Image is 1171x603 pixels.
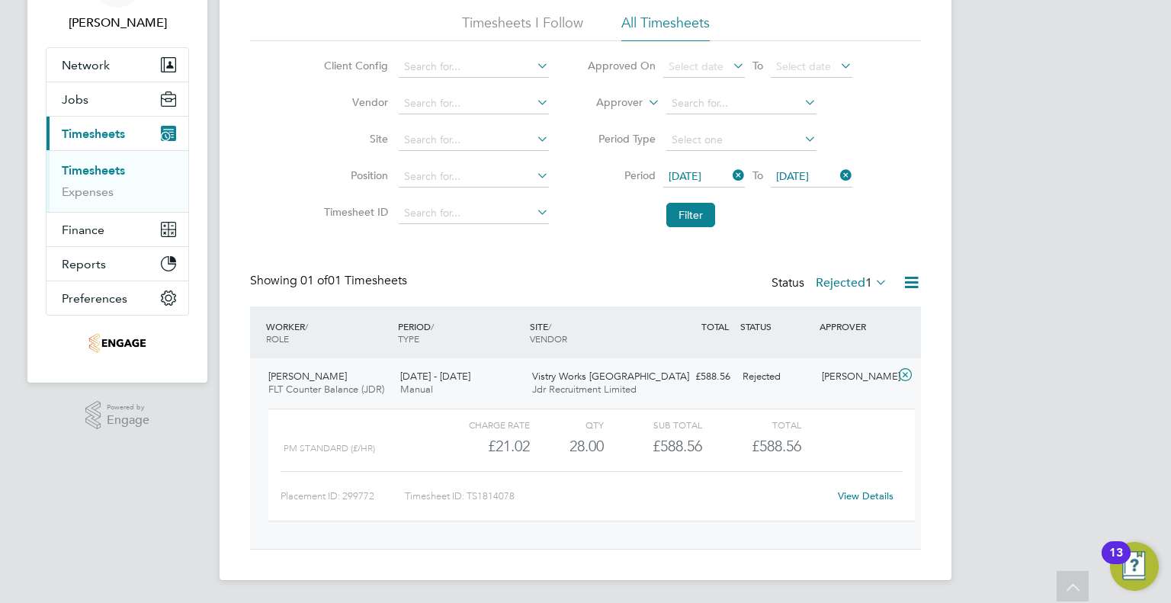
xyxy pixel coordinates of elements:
[1109,553,1123,573] div: 13
[1110,542,1159,591] button: Open Resource Center, 13 new notifications
[107,414,149,427] span: Engage
[669,59,723,73] span: Select date
[548,320,551,332] span: /
[816,364,895,390] div: [PERSON_NAME]
[604,434,702,459] div: £588.56
[62,92,88,107] span: Jobs
[62,184,114,199] a: Expenses
[268,370,347,383] span: [PERSON_NAME]
[604,415,702,434] div: Sub Total
[284,443,375,454] span: PM Standard (£/HR)
[400,383,433,396] span: Manual
[46,14,189,32] span: Danielle Harris
[47,117,188,150] button: Timesheets
[736,313,816,340] div: STATUS
[62,291,127,306] span: Preferences
[62,257,106,271] span: Reports
[838,489,893,502] a: View Details
[319,205,388,219] label: Timesheet ID
[319,59,388,72] label: Client Config
[816,275,887,290] label: Rejected
[268,383,384,396] span: FLT Counter Balance (JDR)
[250,273,410,289] div: Showing
[62,127,125,141] span: Timesheets
[47,48,188,82] button: Network
[399,166,549,188] input: Search for...
[865,275,872,290] span: 1
[772,273,890,294] div: Status
[530,332,567,345] span: VENDOR
[587,168,656,182] label: Period
[62,163,125,178] a: Timesheets
[752,437,801,455] span: £588.56
[399,203,549,224] input: Search for...
[701,320,729,332] span: TOTAL
[621,14,710,41] li: All Timesheets
[532,383,637,396] span: Jdr Recruitment Limited
[47,82,188,116] button: Jobs
[432,415,530,434] div: Charge rate
[666,93,816,114] input: Search for...
[281,484,405,508] div: Placement ID: 299772
[776,59,831,73] span: Select date
[816,313,895,340] div: APPROVER
[587,59,656,72] label: Approved On
[47,281,188,315] button: Preferences
[266,332,289,345] span: ROLE
[587,132,656,146] label: Period Type
[776,169,809,183] span: [DATE]
[530,434,604,459] div: 28.00
[300,273,328,288] span: 01 of
[399,130,549,151] input: Search for...
[399,56,549,78] input: Search for...
[702,415,800,434] div: Total
[748,165,768,185] span: To
[47,247,188,281] button: Reports
[300,273,407,288] span: 01 Timesheets
[398,332,419,345] span: TYPE
[319,168,388,182] label: Position
[657,364,736,390] div: £588.56
[107,401,149,414] span: Powered by
[46,331,189,355] a: Go to home page
[666,130,816,151] input: Select one
[399,93,549,114] input: Search for...
[669,169,701,183] span: [DATE]
[394,313,526,352] div: PERIOD
[748,56,768,75] span: To
[85,401,150,430] a: Powered byEngage
[530,415,604,434] div: QTY
[431,320,434,332] span: /
[47,150,188,212] div: Timesheets
[532,370,689,383] span: Vistry Works [GEOGRAPHIC_DATA]
[462,14,583,41] li: Timesheets I Follow
[62,58,110,72] span: Network
[526,313,658,352] div: SITE
[405,484,828,508] div: Timesheet ID: TS1814078
[736,364,816,390] div: Rejected
[666,203,715,227] button: Filter
[319,95,388,109] label: Vendor
[432,434,530,459] div: £21.02
[262,313,394,352] div: WORKER
[305,320,308,332] span: /
[319,132,388,146] label: Site
[574,95,643,111] label: Approver
[47,213,188,246] button: Finance
[62,223,104,237] span: Finance
[88,331,146,355] img: jdr-logo-retina.png
[400,370,470,383] span: [DATE] - [DATE]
